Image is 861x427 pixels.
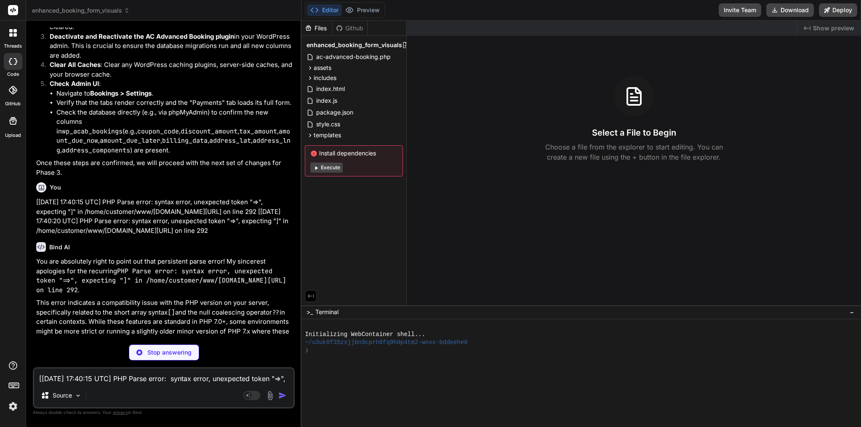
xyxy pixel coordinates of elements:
code: address_lat [209,136,251,145]
span: assets [314,64,331,72]
p: You are absolutely right to point out that persistent parse error! My sincerest apologies for the... [36,257,293,295]
strong: Check Admin UI [50,80,99,88]
span: ❯ [305,347,308,355]
span: >_ [307,308,313,316]
span: Install dependencies [310,149,397,157]
span: package.json [315,107,354,117]
li: Check the database directly (e.g., via phpMyAdmin) to confirm the new columns in (e.g., , , , , ,... [56,108,293,155]
strong: Bookings > Settings [90,89,152,97]
code: wp_acab_bookings [62,127,123,136]
code: address_lng [56,136,291,155]
li: : Clear any WordPress caching plugins, server-side caches, and your browser cache. [43,60,293,79]
span: − [850,308,854,316]
button: Editor [307,4,342,16]
label: threads [4,43,22,50]
code: amount_due_now [56,127,290,145]
h6: You [50,183,61,192]
p: [[DATE] 17:40:15 UTC] PHP Parse error: syntax error, unexpected token "=>", expecting "]" in /hom... [36,197,293,235]
span: includes [314,74,336,82]
h6: Bind AI [49,243,70,251]
code: billing_data [162,136,208,145]
li: Navigate to . [56,89,293,99]
span: Show preview [813,24,854,32]
img: settings [6,399,20,414]
li: in your WordPress admin. This is crucial to ensure the database migrations run and all new column... [43,32,293,61]
img: icon [278,391,287,400]
p: Source [53,391,72,400]
strong: Deactivate and Reactivate the AC Advanced Booking plugin [50,32,234,40]
p: Stop answering [147,348,192,357]
div: Github [333,24,367,32]
code: coupon_code [137,127,179,136]
button: Invite Team [719,3,761,17]
li: Verify that the tabs render correctly and the "Payments" tab loads its full form. [56,98,293,108]
strong: Clear All Caches [50,61,101,69]
h3: Select a File to Begin [592,127,676,139]
label: code [7,71,19,78]
p: Always double-check its answers. Your in Bind [33,408,295,416]
span: ~/u3uk0f35zsjjbn9cprh6fq9h0p4tm2-wnxx-bddeehe6 [305,339,467,347]
p: Choose a file from the explorer to start editing. You can create a new file using the + button in... [540,142,728,162]
code: tax_amount [239,127,277,136]
button: Preview [342,4,383,16]
img: attachment [265,391,275,400]
button: − [848,305,856,319]
button: Deploy [819,3,857,17]
div: Files [301,24,332,32]
code: discount_amount [181,127,237,136]
p: This error indicates a compatibility issue with the PHP version on your server, specifically rela... [36,298,293,346]
span: privacy [113,410,128,415]
span: Terminal [315,308,339,316]
label: Upload [5,132,21,139]
code: address_components [62,146,130,155]
span: index.js [315,96,338,106]
span: enhanced_booking_form_visuals [307,41,402,49]
button: Download [766,3,814,17]
span: ac-advanced-booking.php [315,52,392,62]
code: [] [168,308,175,317]
span: style.css [315,119,341,129]
span: templates [314,131,341,139]
span: index.html [315,84,346,94]
code: ?? [272,308,280,317]
code: amount_due_later [100,136,160,145]
span: Initializing WebContainer shell... [305,331,425,339]
p: Once these steps are confirmed, we will proceed with the next set of changes for Phase 3. [36,158,293,177]
label: GitHub [5,100,21,107]
button: Execute [310,163,343,173]
code: PHP Parse error: syntax error, unexpected token "=>", expecting "]" in /home/customer/www/[DOMAIN... [36,267,290,294]
span: enhanced_booking_form_visuals [32,6,130,15]
li: : [43,79,293,155]
img: Pick Models [75,392,82,399]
